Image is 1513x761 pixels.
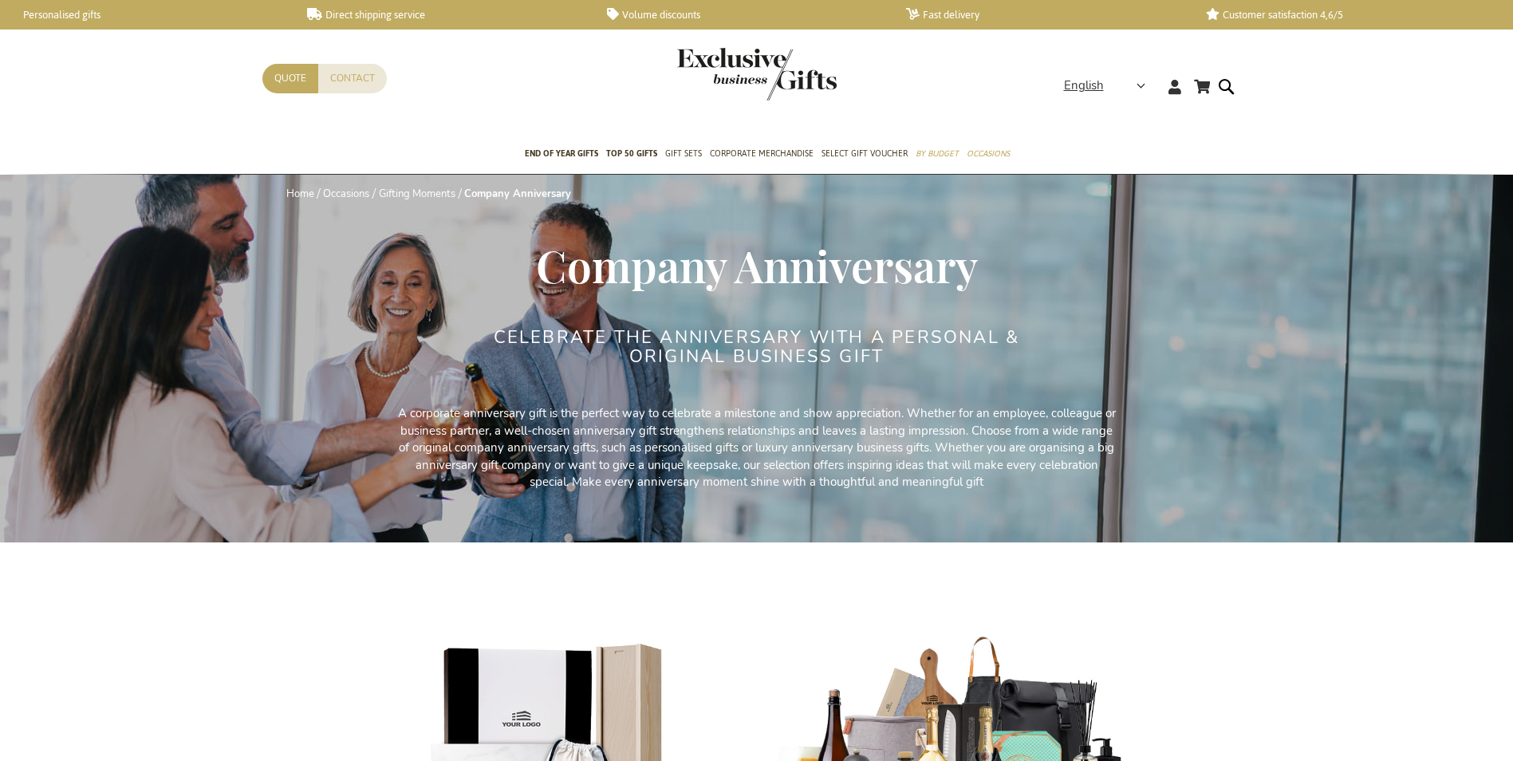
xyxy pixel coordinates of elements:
[916,145,959,162] span: By Budget
[262,64,318,93] a: Quote
[464,187,571,201] strong: Company Anniversary
[677,48,757,101] a: store logo
[525,135,598,175] a: End of year gifts
[967,145,1010,162] span: Occasions
[307,8,581,22] a: Direct shipping service
[398,405,1116,491] p: A corporate anniversary gift is the perfect way to celebrate a milestone and show appreciation. W...
[916,135,959,175] a: By Budget
[967,135,1010,175] a: Occasions
[710,145,814,162] span: Corporate Merchandise
[710,135,814,175] a: Corporate Merchandise
[458,328,1056,366] h2: CELEBRATE THE ANNIVERSARY WITH A PERSONAL & ORIGINAL BUSINESS GIFT
[822,135,908,175] a: Select Gift Voucher
[822,145,908,162] span: Select Gift Voucher
[536,235,978,294] span: Company Anniversary
[906,8,1180,22] a: Fast delivery
[379,187,455,201] a: Gifting Moments
[8,8,282,22] a: Personalised gifts
[1206,8,1480,22] a: Customer satisfaction 4,6/5
[606,145,657,162] span: TOP 50 Gifts
[607,8,881,22] a: Volume discounts
[286,187,314,201] a: Home
[665,145,702,162] span: Gift Sets
[606,135,657,175] a: TOP 50 Gifts
[677,48,837,101] img: Exclusive Business gifts logo
[1064,77,1104,95] span: English
[525,145,598,162] span: End of year gifts
[318,64,387,93] a: Contact
[323,187,369,201] a: Occasions
[665,135,702,175] a: Gift Sets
